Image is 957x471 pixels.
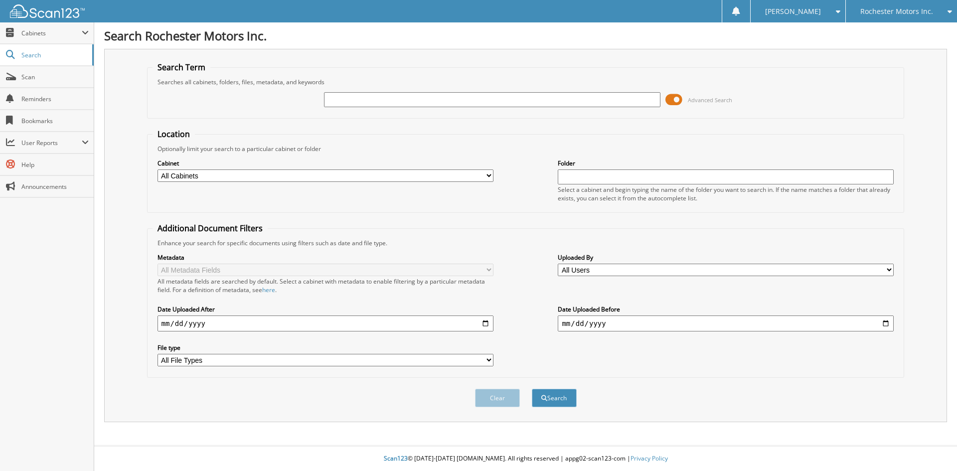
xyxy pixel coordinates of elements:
label: Metadata [158,253,493,262]
span: [PERSON_NAME] [765,8,821,14]
label: Uploaded By [558,253,894,262]
span: Bookmarks [21,117,89,125]
img: scan123-logo-white.svg [10,4,85,18]
span: Cabinets [21,29,82,37]
div: Select a cabinet and begin typing the name of the folder you want to search in. If the name match... [558,185,894,202]
span: Announcements [21,182,89,191]
span: Rochester Motors Inc. [860,8,933,14]
label: Date Uploaded After [158,305,493,314]
iframe: Chat Widget [907,423,957,471]
div: All metadata fields are searched by default. Select a cabinet with metadata to enable filtering b... [158,277,493,294]
div: Optionally limit your search to a particular cabinet or folder [153,145,899,153]
legend: Additional Document Filters [153,223,268,234]
span: Scan [21,73,89,81]
label: Date Uploaded Before [558,305,894,314]
span: User Reports [21,139,82,147]
span: Advanced Search [688,96,732,104]
span: Scan123 [384,454,408,463]
div: © [DATE]-[DATE] [DOMAIN_NAME]. All rights reserved | appg02-scan123-com | [94,447,957,471]
h1: Search Rochester Motors Inc. [104,27,947,44]
span: Search [21,51,87,59]
input: start [158,315,493,331]
span: Help [21,160,89,169]
label: File type [158,343,493,352]
div: Enhance your search for specific documents using filters such as date and file type. [153,239,899,247]
button: Clear [475,389,520,407]
label: Cabinet [158,159,493,167]
legend: Location [153,129,195,140]
legend: Search Term [153,62,210,73]
input: end [558,315,894,331]
a: here [262,286,275,294]
button: Search [532,389,577,407]
span: Reminders [21,95,89,103]
a: Privacy Policy [631,454,668,463]
div: Searches all cabinets, folders, files, metadata, and keywords [153,78,899,86]
label: Folder [558,159,894,167]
